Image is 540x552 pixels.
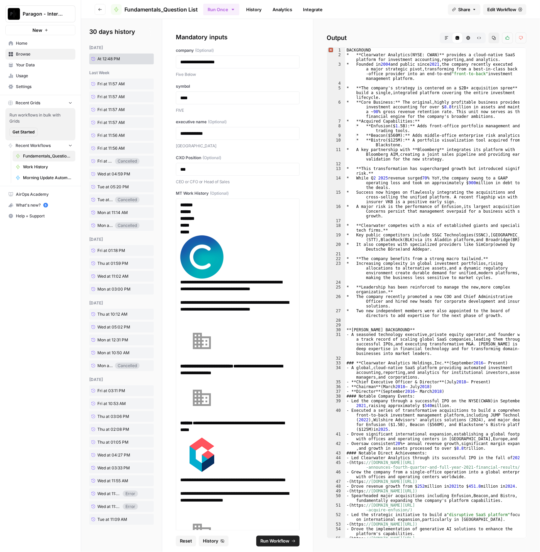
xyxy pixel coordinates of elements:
[89,424,140,435] a: Thu at 02:08 PM
[89,271,140,282] a: Wed at 11:02 AM
[89,54,140,64] a: At 12:48 PM
[89,27,154,37] h2: 30 days history
[8,8,20,20] img: Paragon - Internal Usage Logo
[97,491,121,497] span: Wed at 11:53 AM
[242,4,266,15] a: History
[327,332,345,356] div: 31
[89,502,123,512] a: Wed at 11:19 AM
[89,284,140,295] a: Mon at 03:00 PM
[327,124,345,133] div: 8
[327,380,345,384] div: 35
[5,49,75,60] a: Browse
[327,52,345,62] div: 2
[97,56,120,62] span: At 12:48 PM
[327,323,345,327] div: 29
[327,451,345,455] div: 43
[16,51,72,57] span: Browse
[124,5,198,14] span: Fundamentals_Question List
[327,48,345,52] div: 1
[16,143,51,149] span: Recent Workflows
[43,203,48,208] a: 5
[327,522,345,527] div: 53
[327,133,345,138] div: 9
[97,94,125,100] span: Fri at 11:57 AM
[180,376,224,420] img: 131945
[327,384,345,389] div: 36
[115,197,140,203] div: Cancelled
[327,81,345,86] div: 4
[327,138,345,147] div: 10
[327,327,345,332] div: 30
[5,5,75,22] button: Workspace: Paragon - Internal Usage
[97,452,130,458] span: Wed at 04:27 PM
[97,439,128,445] span: Thu at 01:05 PM
[97,273,128,279] span: Wed at 11:02 AM
[327,527,345,536] div: 54
[5,200,75,211] button: What's new? 5
[89,182,140,192] a: Tue at 05:20 PM
[97,222,113,229] span: Mon at 11:06 AM
[123,504,138,510] div: Error
[97,158,113,164] span: Fri at 11:56 AM
[32,27,42,34] span: New
[89,437,140,448] a: Thu at 01:05 PM
[327,261,345,280] div: 23
[176,83,300,89] label: symbol
[327,252,345,256] div: 21
[268,4,296,15] a: Analytics
[97,516,127,523] span: Tue at 11:09 AM
[115,363,140,369] div: Cancelled
[176,536,196,547] button: Reset
[176,119,300,125] label: executive name
[483,4,526,15] a: Edit Workflow
[89,300,154,306] div: [DATE]
[89,361,115,371] a: Mon at 10:50 AM
[327,356,345,361] div: 32
[23,164,72,170] span: Work History
[327,309,345,318] div: 27
[327,399,345,408] div: 39
[327,233,345,242] div: 19
[89,45,154,51] div: [DATE]
[89,70,154,76] div: last week
[16,191,72,197] span: AirOps Academy
[97,324,130,330] span: Wed at 05:02 PM
[23,10,64,17] span: Paragon - Internal Usage
[458,6,470,13] span: Share
[89,258,140,269] a: Thu at 01:59 PM
[97,413,129,420] span: Thu at 03:06 PM
[327,455,345,460] div: 44
[89,220,115,231] a: Mon at 11:06 AM
[23,175,72,181] span: Morning Update Automation
[89,143,140,154] a: Fri at 11:56 AM
[5,70,75,81] a: Usage
[23,153,72,159] span: Fundamentals_Question List
[89,169,140,179] a: Wed at 04:59 PM
[176,33,300,42] div: Mandatory inputs
[89,463,140,473] a: Wed at 03:33 PM
[327,256,345,261] div: 22
[16,213,72,219] span: Help + Support
[89,514,140,525] a: Tue at 11:09 AM
[16,100,40,106] span: Recent Grids
[13,151,75,162] a: Fundamentals_Question List
[89,195,115,205] a: Tue at 02:19 PM
[327,432,345,441] div: 41
[5,25,75,35] button: New
[199,536,229,547] button: History
[89,104,140,115] a: Fri at 11:57 AM
[176,47,300,54] label: company
[89,377,154,383] div: [DATE]
[327,493,345,503] div: 50
[203,155,221,161] span: (Optional)
[327,536,345,550] div: 55
[487,6,516,13] span: Edit Workflow
[203,538,218,545] span: History
[89,130,140,141] a: Fri at 11:56 AM
[327,294,345,309] div: 26
[327,365,345,380] div: 34
[327,218,345,223] div: 17
[89,322,140,333] a: Wed at 05:02 PM
[97,286,131,292] span: Mon at 03:00 PM
[9,128,38,136] button: Get Started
